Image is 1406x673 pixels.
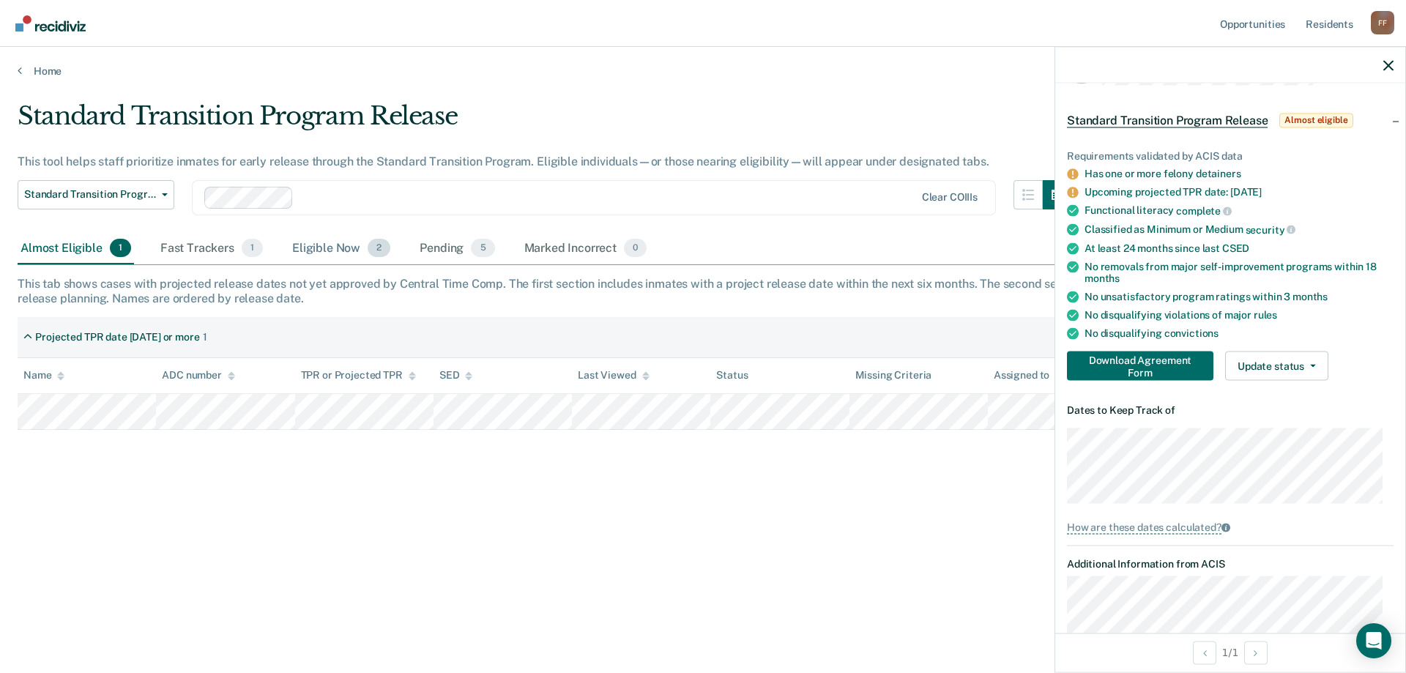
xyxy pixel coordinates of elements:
[18,233,134,265] div: Almost Eligible
[624,239,647,258] span: 0
[23,369,64,382] div: Name
[35,331,199,343] div: Projected TPR date [DATE] or more
[922,191,978,204] div: Clear COIIIs
[1067,521,1221,535] div: How are these dates calculated?
[1279,113,1353,127] span: Almost eligible
[18,64,1388,78] a: Home
[1085,204,1394,217] div: Functional literacy
[1371,11,1394,34] div: F F
[1085,272,1120,284] span: months
[1244,641,1268,664] button: Next Opportunity
[1067,352,1213,381] button: Download Agreement Form
[1225,352,1328,381] button: Update status
[1292,291,1328,302] span: months
[110,239,131,258] span: 1
[242,239,263,258] span: 1
[1176,205,1232,217] span: complete
[855,369,932,382] div: Missing Criteria
[1067,113,1268,127] span: Standard Transition Program Release
[1067,521,1394,534] a: How are these dates calculated?
[368,239,390,258] span: 2
[1067,557,1394,570] dt: Additional Information from ACIS
[1067,404,1394,417] dt: Dates to Keep Track of
[203,331,207,343] div: 1
[417,233,497,265] div: Pending
[1067,149,1394,162] div: Requirements validated by ACIS data
[1067,352,1219,381] a: Navigate to form link
[18,277,1388,305] div: This tab shows cases with projected release dates not yet approved by Central Time Comp. The firs...
[521,233,650,265] div: Marked Incorrect
[1085,260,1394,285] div: No removals from major self-improvement programs within 18
[1085,168,1394,180] div: Has one or more felony detainers
[578,369,649,382] div: Last Viewed
[1085,223,1394,236] div: Classified as Minimum or Medium
[1222,242,1249,253] span: CSED
[289,233,393,265] div: Eligible Now
[471,239,494,258] span: 5
[15,15,86,31] img: Recidiviz
[24,188,156,201] span: Standard Transition Program Release
[1085,327,1394,340] div: No disqualifying
[1085,186,1394,198] div: Upcoming projected TPR date: [DATE]
[439,369,473,382] div: SED
[1254,309,1277,321] span: rules
[162,369,235,382] div: ADC number
[18,155,1072,168] div: This tool helps staff prioritize inmates for early release through the Standard Transition Progra...
[1193,641,1216,664] button: Previous Opportunity
[1356,623,1391,658] div: Open Intercom Messenger
[1055,633,1405,672] div: 1 / 1
[157,233,266,265] div: Fast Trackers
[1164,327,1219,339] span: convictions
[716,369,748,382] div: Status
[1055,97,1405,144] div: Standard Transition Program ReleaseAlmost eligible
[1085,309,1394,321] div: No disqualifying violations of major
[18,101,1072,143] div: Standard Transition Program Release
[1085,291,1394,303] div: No unsatisfactory program ratings within 3
[1085,242,1394,254] div: At least 24 months since last
[1371,11,1394,34] button: Profile dropdown button
[1246,223,1296,235] span: security
[994,369,1063,382] div: Assigned to
[301,369,416,382] div: TPR or Projected TPR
